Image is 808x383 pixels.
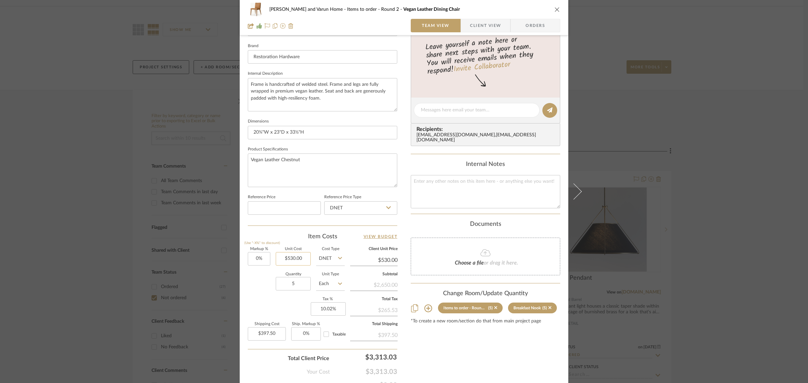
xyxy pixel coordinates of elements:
[332,332,346,336] span: Taxable
[484,260,518,266] span: or drag it here.
[311,298,345,301] label: Tax %
[443,306,486,310] div: Items to order - Round 2
[403,7,460,12] span: Vegan Leather Dining Chair
[316,273,345,276] label: Unit Type
[324,196,361,199] label: Reference Price Type
[248,196,275,199] label: Reference Price
[248,247,270,251] label: Markup %
[488,306,493,310] div: (5)
[350,278,398,290] div: $2,650.00
[554,6,560,12] button: close
[347,7,403,12] span: Items to order - Round 2
[248,50,397,64] input: Enter Brand
[291,322,321,326] label: Ship. Markup %
[248,3,264,16] img: f66ee0ac-d688-4ad2-a5f0-9531fb6a5fd6_48x40.jpg
[411,161,560,168] div: Internal Notes
[248,44,259,48] label: Brand
[411,221,560,228] div: Documents
[288,354,329,362] span: Total Client Price
[248,120,269,123] label: Dimensions
[350,322,398,326] label: Total Shipping
[288,23,294,29] img: Remove from project
[276,247,311,251] label: Unit Cost
[269,7,347,12] span: [PERSON_NAME] and Varun Home
[248,72,283,75] label: Internal Description
[411,319,560,324] div: *To create a new room/section do that from main project page
[518,19,552,32] span: Orders
[248,322,286,326] label: Shipping Cost
[350,247,398,251] label: Client Unit Price
[350,298,398,301] label: Total Tax
[248,126,397,139] input: Enter the dimensions of this item
[350,273,398,276] label: Subtotal
[416,126,557,132] span: Recipients:
[248,233,397,241] div: Item Costs
[453,59,511,76] a: Invite Collaborator
[350,328,398,341] div: $397.50
[410,32,561,77] div: Leave yourself a note here or share next steps with your team. You will receive emails when they ...
[350,304,398,316] div: $265.53
[411,290,560,298] div: Change Room/Update Quantity
[422,19,449,32] span: Team View
[416,133,557,143] div: [EMAIL_ADDRESS][DOMAIN_NAME] , [EMAIL_ADDRESS][DOMAIN_NAME]
[330,368,397,376] span: $3,313.03
[470,19,501,32] span: Client View
[542,306,547,310] div: (5)
[248,148,288,151] label: Product Specifications
[455,260,484,266] span: Choose a file
[307,368,330,376] span: Your Cost
[333,350,400,364] div: $3,313.03
[513,306,541,310] div: Breakfast Nook
[364,233,398,241] a: View Budget
[276,273,311,276] label: Quantity
[316,247,345,251] label: Cost Type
